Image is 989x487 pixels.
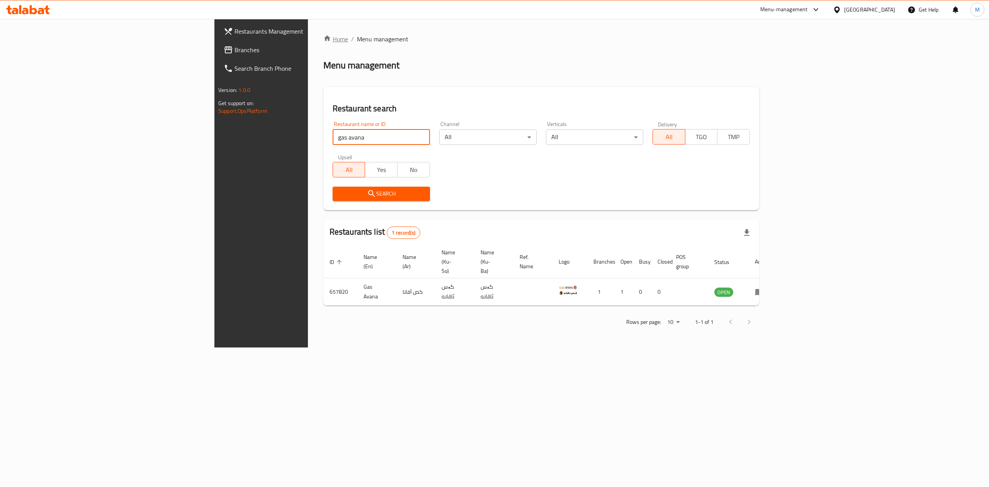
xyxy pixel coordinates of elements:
div: Total records count [387,226,420,239]
span: Menu management [357,34,408,44]
span: Status [714,257,739,267]
span: Yes [368,164,394,175]
th: Logo [552,245,587,278]
span: Get support on: [218,98,254,108]
span: 1.0.0 [238,85,250,95]
th: Busy [633,245,651,278]
input: Search for restaurant name or ID.. [333,129,430,145]
span: Branches [235,45,374,54]
div: Menu [755,287,769,296]
label: Delivery [658,121,677,127]
span: Name (Ar) [403,252,426,271]
span: Name (En) [364,252,387,271]
th: Closed [651,245,670,278]
span: Search Branch Phone [235,64,374,73]
button: TGO [685,129,718,145]
img: Gas Avana [559,281,578,300]
span: TGO [688,131,715,143]
button: Search [333,187,430,201]
h2: Menu management [323,59,399,72]
span: OPEN [714,288,733,297]
div: OPEN [714,288,733,297]
span: 1 record(s) [387,229,420,237]
a: Branches [218,41,380,59]
div: Export file [738,223,756,242]
p: Rows per page: [626,317,661,327]
span: Ref. Name [520,252,543,271]
td: 1 [587,278,614,306]
span: All [656,131,682,143]
span: Search [339,189,424,199]
span: TMP [721,131,747,143]
span: ID [330,257,344,267]
th: Action [749,245,775,278]
div: Rows per page: [664,317,683,328]
span: Version: [218,85,237,95]
h2: Restaurants list [330,226,420,239]
table: enhanced table [323,245,775,306]
div: [GEOGRAPHIC_DATA] [844,5,895,14]
a: Search Branch Phone [218,59,380,78]
span: Restaurants Management [235,27,374,36]
button: TMP [717,129,750,145]
p: 1-1 of 1 [695,317,714,327]
span: Name (Ku-So) [442,248,465,276]
td: گەس ئاڤانه [474,278,513,306]
td: 0 [651,278,670,306]
th: Open [614,245,633,278]
span: No [401,164,427,175]
td: گەس ئاڤانه [435,278,474,306]
nav: breadcrumb [323,34,759,44]
div: Menu-management [760,5,808,14]
h2: Restaurant search [333,103,750,114]
button: No [397,162,430,177]
span: M [975,5,980,14]
label: Upsell [338,154,352,160]
th: Branches [587,245,614,278]
button: All [333,162,365,177]
a: Support.OpsPlatform [218,106,267,116]
td: 0 [633,278,651,306]
div: All [439,129,537,145]
a: Restaurants Management [218,22,380,41]
span: POS group [676,252,699,271]
span: All [336,164,362,175]
span: Name (Ku-Ba) [481,248,504,276]
button: Yes [365,162,398,177]
td: 1 [614,278,633,306]
td: كص آفانا [396,278,435,306]
div: All [546,129,643,145]
button: All [653,129,685,145]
